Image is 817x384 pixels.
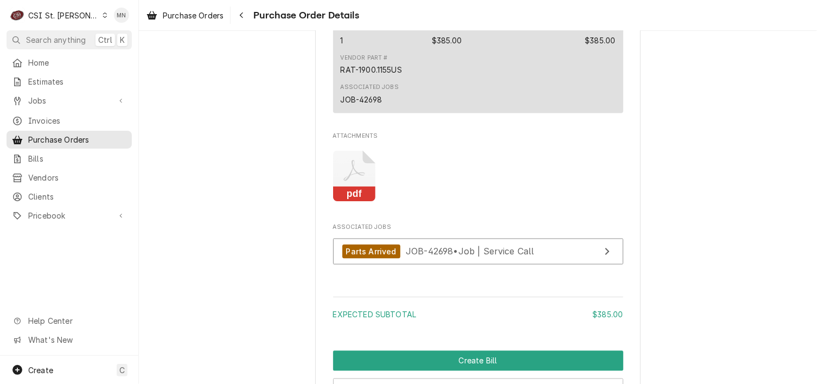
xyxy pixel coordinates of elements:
[333,293,623,328] div: Amount Summary
[98,34,112,46] span: Ctrl
[28,172,126,183] span: Vendors
[341,94,382,105] div: JOB-42698
[7,207,132,225] a: Go to Pricebook
[7,331,132,349] a: Go to What's New
[7,150,132,168] a: Bills
[333,223,623,232] span: Associated Jobs
[333,132,623,210] div: Attachments
[114,8,129,23] div: MN
[341,35,343,46] div: Quantity
[333,310,417,319] span: Expected Subtotal
[28,366,53,375] span: Create
[341,24,355,46] div: Quantity
[28,76,126,87] span: Estimates
[333,223,623,270] div: Associated Jobs
[142,7,228,24] a: Purchase Orders
[341,54,388,62] div: Vendor Part #
[28,315,125,327] span: Help Center
[10,8,25,23] div: C
[7,73,132,91] a: Estimates
[592,309,623,321] div: $385.00
[333,351,623,371] div: Button Group Row
[28,10,99,21] div: CSI St. [PERSON_NAME]
[28,134,126,145] span: Purchase Orders
[333,132,623,140] span: Attachments
[7,30,132,49] button: Search anythingCtrlK
[28,57,126,68] span: Home
[333,151,376,202] button: pdf
[341,64,402,75] div: RAT-1900.1155US
[432,35,462,46] div: Expected Vendor Cost
[28,95,110,106] span: Jobs
[26,34,86,46] span: Search anything
[163,10,224,21] span: Purchase Orders
[7,92,132,110] a: Go to Jobs
[432,24,508,46] div: Expected Vendor Cost
[406,246,534,257] span: JOB-42698 • Job | Service Call
[28,115,126,126] span: Invoices
[342,245,400,259] div: Parts Arrived
[233,7,250,24] button: Navigate back
[114,8,129,23] div: Melissa Nehls's Avatar
[7,112,132,130] a: Invoices
[333,351,623,371] button: Create Bill
[28,210,110,221] span: Pricebook
[250,8,359,23] span: Purchase Order Details
[333,239,623,265] a: View Job
[7,188,132,206] a: Clients
[7,312,132,330] a: Go to Help Center
[341,83,399,92] div: Associated Jobs
[28,191,126,202] span: Clients
[7,54,132,72] a: Home
[7,169,132,187] a: Vendors
[10,8,25,23] div: CSI St. Louis's Avatar
[585,35,615,46] div: Amount
[333,142,623,210] span: Attachments
[28,334,125,345] span: What's New
[7,131,132,149] a: Purchase Orders
[119,364,125,376] span: C
[28,153,126,164] span: Bills
[585,24,615,46] div: Amount
[333,309,623,321] div: Subtotal
[120,34,125,46] span: K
